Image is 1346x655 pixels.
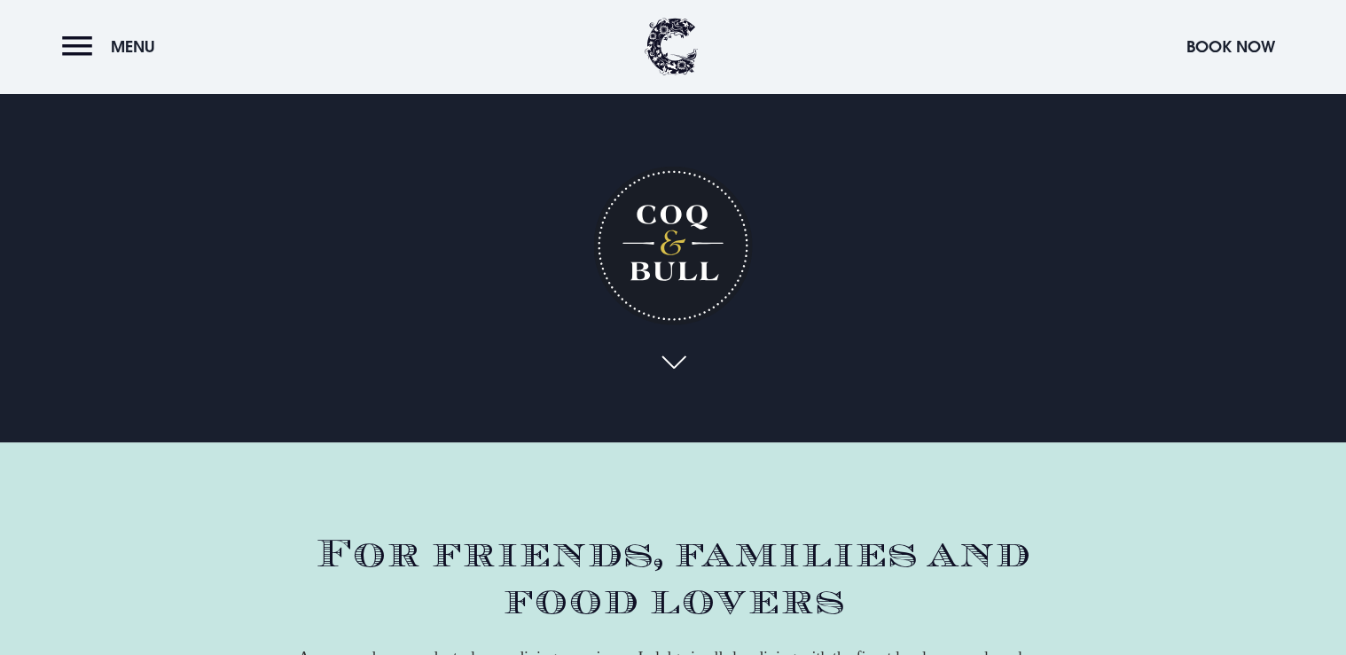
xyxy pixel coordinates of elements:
[593,166,752,324] h1: Coq & Bull
[62,27,164,66] button: Menu
[265,531,1081,625] h2: For friends, families and food lovers
[1178,27,1284,66] button: Book Now
[111,36,155,57] span: Menu
[645,18,698,75] img: Clandeboye Lodge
